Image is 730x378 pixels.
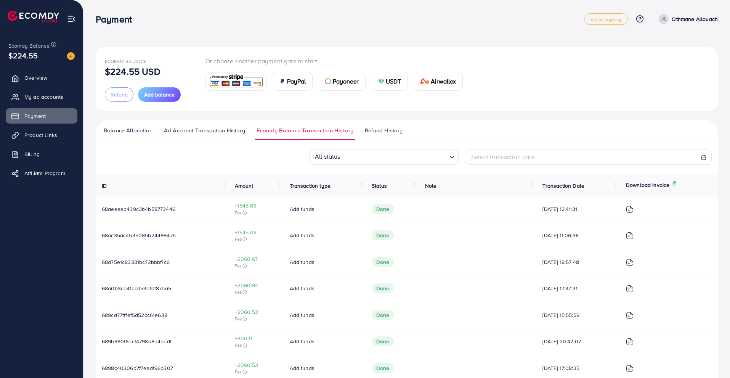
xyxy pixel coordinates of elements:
[102,232,176,239] span: 68ac35ac4535085b24499475
[309,150,459,165] div: Search for option
[626,180,670,190] p: Download Invoice
[102,338,172,345] span: 689b990f6ecf4798a8b4bddf
[235,236,278,242] span: Fee
[290,311,314,319] span: Add funds
[333,77,359,86] span: Payoneer
[372,72,408,91] a: cardUSDT
[325,78,331,84] img: card
[235,281,278,289] span: +2060.94
[235,255,278,263] span: +2060.67
[235,202,278,209] span: +1545.83
[425,182,437,190] span: Note
[6,70,77,85] a: Overview
[273,72,313,91] a: cardPayPal
[8,11,59,23] img: logo
[235,369,278,375] span: Fee
[420,78,429,84] img: card
[290,182,331,190] span: Transaction type
[205,56,469,66] p: Or choose another payment gate to start
[102,258,170,266] span: 68a75e1c83331bc72bbbf1c6
[414,72,462,91] a: cardAirwallex
[24,112,46,120] span: Payment
[235,342,278,348] span: Fee
[102,182,107,190] span: ID
[104,126,152,135] span: Balance Allocation
[235,361,278,369] span: +2060.53
[698,344,724,372] iframe: Chat
[372,283,394,293] span: Done
[386,77,401,86] span: USDT
[24,169,65,177] span: Affiliate Program
[111,91,128,98] span: Refund
[8,50,38,61] span: $224.55
[313,150,342,163] span: All status
[102,205,175,213] span: 68aeeeeb439c3b4b58773446
[235,210,278,216] span: Fee
[672,14,718,24] p: Othmane Allouach
[378,78,384,84] img: card
[208,73,264,90] img: card
[372,204,394,214] span: Done
[6,146,77,162] a: Billing
[319,72,366,91] a: cardPayoneer
[626,285,634,293] img: ic-download-invoice.1f3c1b55.svg
[290,258,314,266] span: Add funds
[164,126,245,135] span: Ad Account Transaction History
[290,338,314,345] span: Add funds
[290,205,314,213] span: Add funds
[257,126,353,135] span: Ecomdy Balance Transaction History
[290,364,314,372] span: Add funds
[235,335,278,342] span: +300.11
[591,17,622,22] span: white_agency
[235,289,278,295] span: Fee
[24,93,63,101] span: My ad accounts
[372,257,394,267] span: Done
[67,14,76,23] img: menu
[279,78,286,84] img: card
[235,308,278,316] span: +2060.52
[290,285,314,292] span: Add funds
[235,316,278,322] span: Fee
[372,336,394,346] span: Done
[24,74,47,82] span: Overview
[24,150,40,158] span: Billing
[372,363,394,373] span: Done
[67,52,75,60] img: image
[365,126,403,135] span: Refund History
[626,312,634,319] img: ic-download-invoice.1f3c1b55.svg
[431,77,456,86] span: Airwallex
[287,77,306,86] span: PayPal
[235,263,278,269] span: Fee
[656,14,718,24] a: Othmane Allouach
[144,91,175,98] span: Add balance
[105,87,133,102] button: Refund
[626,206,634,213] img: ic-download-invoice.1f3c1b55.svg
[542,232,613,239] span: [DATE] 11:06:36
[138,87,181,102] button: Add balance
[372,310,394,320] span: Done
[235,228,278,236] span: +1545.03
[6,108,77,124] a: Payment
[6,166,77,181] a: Affiliate Program
[626,338,634,346] img: ic-download-invoice.1f3c1b55.svg
[6,89,77,105] a: My ad accounts
[542,258,613,266] span: [DATE] 18:57:48
[6,127,77,143] a: Product Links
[542,338,613,345] span: [DATE] 20:42:07
[626,232,634,240] img: ic-download-invoice.1f3c1b55.svg
[542,311,613,319] span: [DATE] 15:55:59
[471,153,535,161] span: Select transaction date
[626,259,634,266] img: ic-download-invoice.1f3c1b55.svg
[542,364,613,372] span: [DATE] 17:08:35
[626,365,634,372] img: ic-download-invoice.1f3c1b55.svg
[542,182,584,190] span: Transaction Date
[102,285,171,292] span: 68a0b3cb4fdcd53efdf87ba5
[372,230,394,240] span: Done
[102,311,167,319] span: 689ca77fffef5d52cc61e638
[8,42,50,50] span: Ecomdy Balance
[372,182,387,190] span: Status
[105,67,160,76] p: $224.55 USD
[96,14,138,25] h3: Payment
[290,232,314,239] span: Add funds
